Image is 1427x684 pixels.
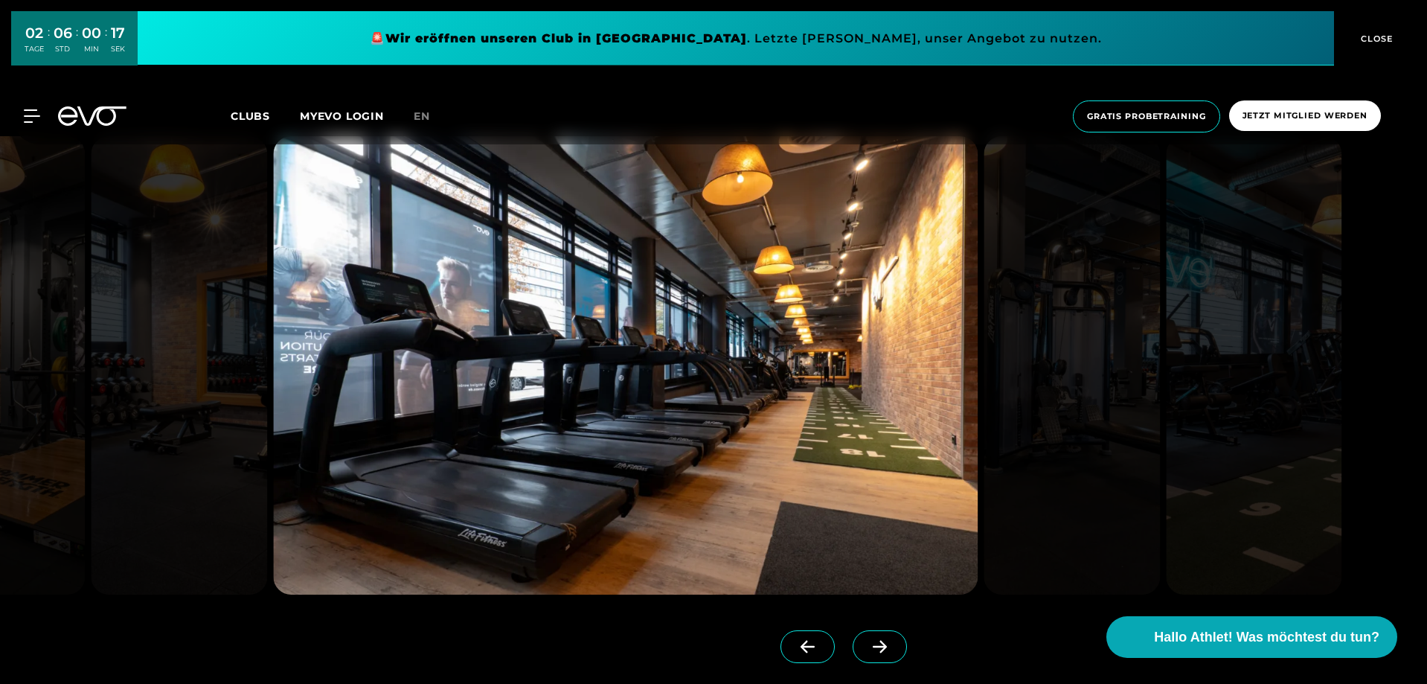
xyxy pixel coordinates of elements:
[1242,109,1367,122] span: Jetzt Mitglied werden
[231,109,300,123] a: Clubs
[54,22,72,44] div: 06
[91,136,267,595] img: evofitness
[76,24,78,63] div: :
[1068,100,1225,132] a: Gratis Probetraining
[414,108,448,125] a: en
[25,44,44,54] div: TAGE
[273,136,978,595] img: evofitness
[48,24,50,63] div: :
[111,44,125,54] div: SEK
[300,109,384,123] a: MYEVO LOGIN
[1106,616,1397,658] button: Hallo Athlet! Was möchtest du tun?
[82,22,101,44] div: 00
[1357,32,1394,45] span: CLOSE
[82,44,101,54] div: MIN
[414,109,430,123] span: en
[1225,100,1385,132] a: Jetzt Mitglied werden
[111,22,125,44] div: 17
[54,44,72,54] div: STD
[1166,136,1342,595] img: evofitness
[984,136,1160,595] img: evofitness
[105,24,107,63] div: :
[1154,627,1379,648] span: Hallo Athlet! Was möchtest du tun?
[1334,11,1416,65] button: CLOSE
[231,109,270,123] span: Clubs
[1087,110,1206,123] span: Gratis Probetraining
[25,22,44,44] div: 02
